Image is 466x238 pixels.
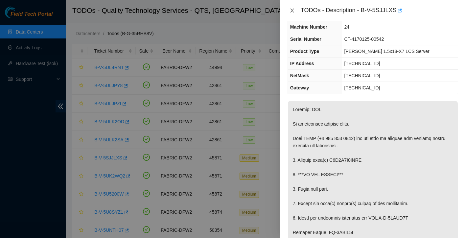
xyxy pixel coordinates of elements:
span: [TECHNICAL_ID] [344,61,380,66]
button: Close [288,8,297,14]
span: [PERSON_NAME] 1.5x18-X7 LCS Server [344,49,430,54]
span: Product Type [290,49,319,54]
span: Machine Number [290,24,327,30]
span: Gateway [290,85,309,90]
span: CT-4170125-00542 [344,36,384,42]
span: NetMask [290,73,309,78]
span: [TECHNICAL_ID] [344,85,380,90]
span: Serial Number [290,36,321,42]
span: 24 [344,24,350,30]
div: TODOs - Description - B-V-5SJJLXS [301,5,458,16]
span: [TECHNICAL_ID] [344,73,380,78]
span: IP Address [290,61,314,66]
span: close [290,8,295,13]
